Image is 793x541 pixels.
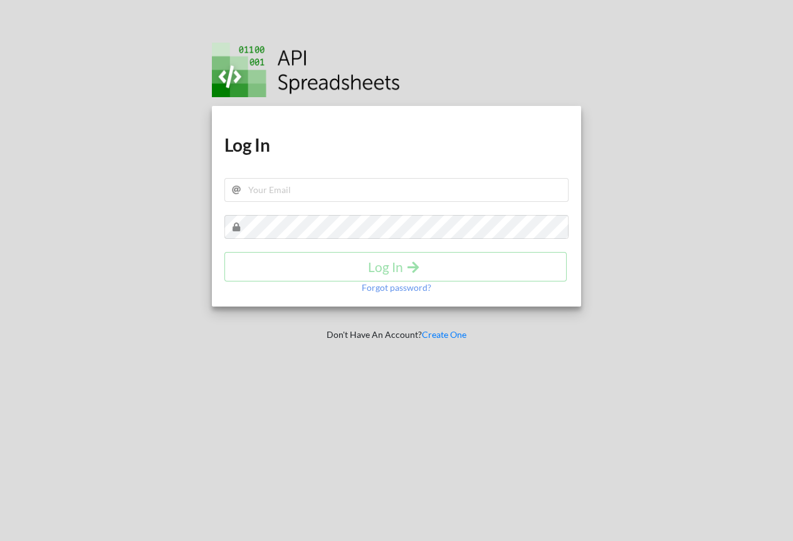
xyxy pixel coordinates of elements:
p: Forgot password? [362,281,431,294]
img: Logo.png [212,43,400,97]
a: Create One [422,329,466,340]
input: Your Email [224,178,569,202]
h1: Log In [224,134,569,156]
p: Don't Have An Account? [203,328,591,341]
